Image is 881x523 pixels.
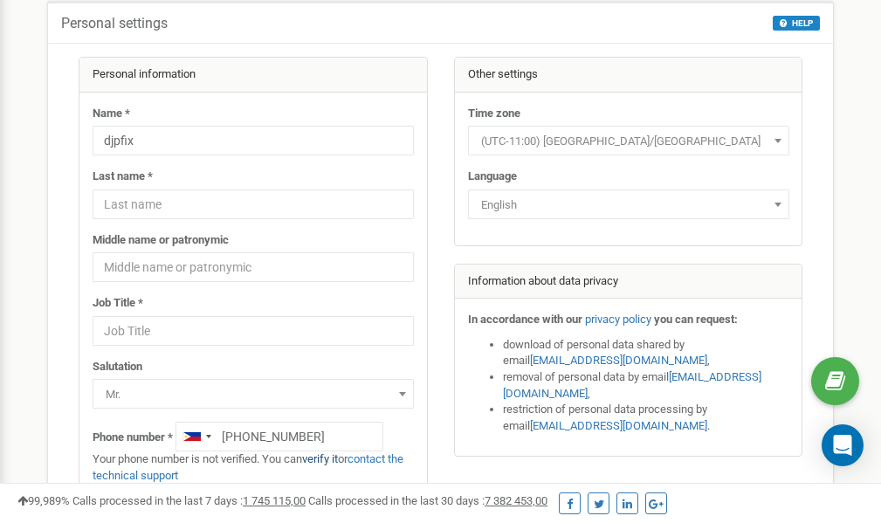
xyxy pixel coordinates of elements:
[468,313,582,326] strong: In accordance with our
[243,494,306,507] u: 1 745 115,00
[773,16,820,31] button: HELP
[61,16,168,31] h5: Personal settings
[93,106,130,122] label: Name *
[176,423,217,451] div: Telephone country code
[93,189,414,219] input: Last name
[455,265,802,299] div: Information about data privacy
[99,382,408,407] span: Mr.
[93,316,414,346] input: Job Title
[530,419,707,432] a: [EMAIL_ADDRESS][DOMAIN_NAME]
[468,106,520,122] label: Time zone
[468,126,789,155] span: (UTC-11:00) Pacific/Midway
[474,129,783,154] span: (UTC-11:00) Pacific/Midway
[474,193,783,217] span: English
[468,169,517,185] label: Language
[17,494,70,507] span: 99,989%
[302,452,338,465] a: verify it
[93,169,153,185] label: Last name *
[530,354,707,367] a: [EMAIL_ADDRESS][DOMAIN_NAME]
[503,337,789,369] li: download of personal data shared by email ,
[503,369,789,402] li: removal of personal data by email ,
[93,452,403,482] a: contact the technical support
[93,252,414,282] input: Middle name or patronymic
[93,295,143,312] label: Job Title *
[93,451,414,484] p: Your phone number is not verified. You can or
[654,313,738,326] strong: you can request:
[503,370,761,400] a: [EMAIL_ADDRESS][DOMAIN_NAME]
[468,189,789,219] span: English
[503,402,789,434] li: restriction of personal data processing by email .
[79,58,427,93] div: Personal information
[455,58,802,93] div: Other settings
[585,313,651,326] a: privacy policy
[93,430,173,446] label: Phone number *
[72,494,306,507] span: Calls processed in the last 7 days :
[485,494,547,507] u: 7 382 453,00
[93,359,142,375] label: Salutation
[93,379,414,409] span: Mr.
[93,126,414,155] input: Name
[822,424,864,466] div: Open Intercom Messenger
[93,232,229,249] label: Middle name or patronymic
[176,422,383,451] input: +1-800-555-55-55
[308,494,547,507] span: Calls processed in the last 30 days :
